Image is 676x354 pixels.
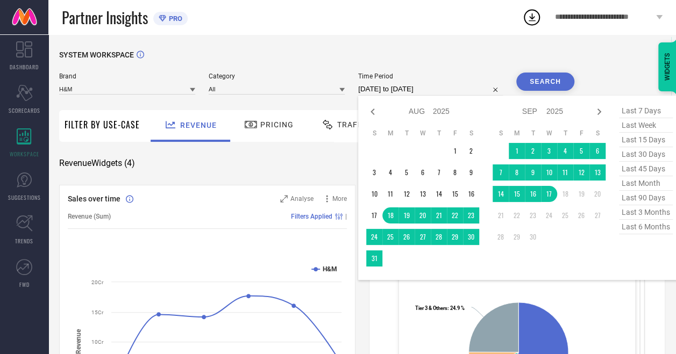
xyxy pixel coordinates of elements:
th: Wednesday [541,129,557,138]
span: last 6 months [619,220,673,234]
td: Thu Sep 18 2025 [557,186,573,202]
td: Sat Aug 30 2025 [463,229,479,245]
th: Friday [573,129,589,138]
td: Sat Aug 09 2025 [463,164,479,180]
text: 10Cr [91,339,104,345]
span: last 3 months [619,205,673,220]
td: Tue Sep 16 2025 [525,186,541,202]
td: Mon Sep 08 2025 [509,164,525,180]
span: last week [619,118,673,133]
td: Sun Sep 07 2025 [493,164,509,180]
td: Sun Aug 17 2025 [366,207,382,223]
td: Sun Sep 14 2025 [493,186,509,202]
td: Tue Aug 26 2025 [399,229,415,245]
span: PRO [166,15,182,23]
td: Fri Sep 05 2025 [573,143,589,159]
td: Sat Aug 02 2025 [463,143,479,159]
td: Sun Sep 28 2025 [493,229,509,245]
td: Wed Sep 17 2025 [541,186,557,202]
span: Category [209,73,345,80]
span: last 7 days [619,104,673,118]
td: Fri Sep 19 2025 [573,186,589,202]
td: Mon Aug 11 2025 [382,186,399,202]
tspan: Revenue [75,329,82,354]
td: Sun Aug 10 2025 [366,186,382,202]
td: Tue Sep 23 2025 [525,207,541,223]
td: Mon Sep 22 2025 [509,207,525,223]
td: Sun Aug 03 2025 [366,164,382,180]
td: Sun Sep 21 2025 [493,207,509,223]
td: Thu Aug 14 2025 [431,186,447,202]
th: Monday [382,129,399,138]
td: Tue Aug 05 2025 [399,164,415,180]
text: H&M [323,265,337,273]
td: Sat Aug 23 2025 [463,207,479,223]
tspan: Tier 3 & Others [415,305,447,310]
td: Wed Aug 06 2025 [415,164,431,180]
span: DASHBOARD [10,63,39,71]
td: Thu Sep 25 2025 [557,207,573,223]
td: Fri Aug 15 2025 [447,186,463,202]
td: Wed Sep 10 2025 [541,164,557,180]
div: Next month [593,105,606,118]
td: Wed Sep 24 2025 [541,207,557,223]
td: Tue Aug 19 2025 [399,207,415,223]
td: Fri Sep 26 2025 [573,207,589,223]
td: Fri Aug 22 2025 [447,207,463,223]
th: Tuesday [399,129,415,138]
td: Mon Aug 04 2025 [382,164,399,180]
td: Thu Sep 11 2025 [557,164,573,180]
th: Saturday [463,129,479,138]
td: Sun Aug 24 2025 [366,229,382,245]
td: Wed Aug 13 2025 [415,186,431,202]
td: Sat Sep 27 2025 [589,207,606,223]
span: Time Period [358,73,503,80]
th: Wednesday [415,129,431,138]
span: last 15 days [619,133,673,147]
span: Revenue [180,121,217,129]
input: Select time period [358,83,503,96]
td: Tue Aug 12 2025 [399,186,415,202]
td: Mon Aug 25 2025 [382,229,399,245]
span: last 30 days [619,147,673,162]
td: Tue Sep 09 2025 [525,164,541,180]
td: Wed Aug 27 2025 [415,229,431,245]
span: Brand [59,73,195,80]
th: Tuesday [525,129,541,138]
th: Friday [447,129,463,138]
td: Sat Sep 13 2025 [589,164,606,180]
span: Traffic [337,120,371,129]
td: Fri Sep 12 2025 [573,164,589,180]
span: Pricing [260,120,294,129]
span: SYSTEM WORKSPACE [59,50,134,59]
span: More [332,195,347,203]
span: WORKSPACE [10,150,39,158]
div: Previous month [366,105,379,118]
td: Fri Aug 01 2025 [447,143,463,159]
td: Sat Aug 16 2025 [463,186,479,202]
text: 20Cr [91,279,104,285]
span: Filter By Use-Case [65,118,140,131]
span: Partner Insights [62,6,148,28]
span: Revenue Widgets ( 4 ) [59,158,135,169]
td: Mon Sep 29 2025 [509,229,525,245]
th: Sunday [493,129,509,138]
span: Analyse [290,195,314,203]
span: Revenue (Sum) [68,213,111,220]
button: Search [516,73,574,91]
span: last 45 days [619,162,673,176]
td: Wed Sep 03 2025 [541,143,557,159]
td: Tue Sep 30 2025 [525,229,541,245]
span: last month [619,176,673,191]
td: Wed Aug 20 2025 [415,207,431,223]
td: Thu Aug 07 2025 [431,164,447,180]
span: | [345,213,347,220]
td: Fri Aug 29 2025 [447,229,463,245]
div: Open download list [522,8,542,27]
td: Sat Sep 20 2025 [589,186,606,202]
th: Thursday [557,129,573,138]
span: FWD [19,280,30,288]
td: Thu Sep 04 2025 [557,143,573,159]
td: Fri Aug 08 2025 [447,164,463,180]
td: Sun Aug 31 2025 [366,250,382,266]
